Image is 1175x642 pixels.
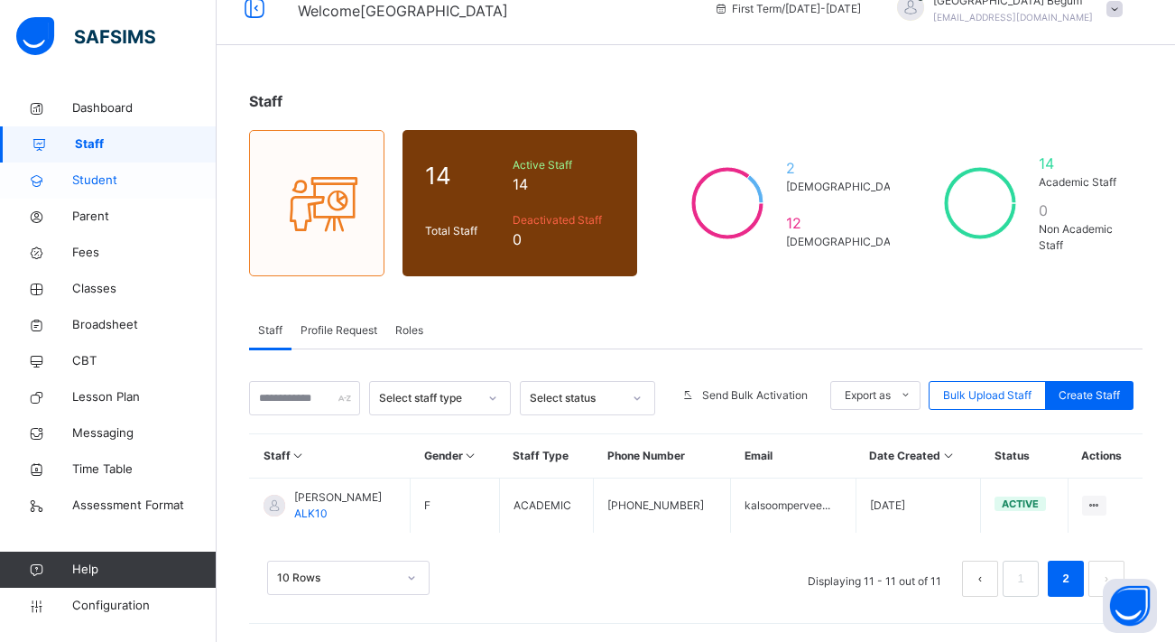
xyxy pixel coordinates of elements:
div: Total Staff [421,219,508,244]
th: Email [731,434,856,479]
span: Roles [395,322,423,339]
button: Open asap [1103,579,1157,633]
span: Time Table [72,461,217,479]
li: 上一页 [962,561,998,597]
i: Sort in Ascending Order [291,449,306,462]
th: Date Created [856,434,980,479]
i: Sort in Ascending Order [940,449,956,462]
button: next page [1088,561,1124,597]
th: Phone Number [594,434,731,479]
span: ALK10 [294,507,328,520]
td: [DATE] [856,479,980,534]
td: [PHONE_NUMBER] [594,479,731,534]
li: Displaying 11 - 11 out of 11 [794,561,955,597]
button: prev page [962,561,998,597]
span: active [1002,498,1039,510]
th: Staff Type [499,434,593,479]
span: Classes [72,280,217,298]
span: Profile Request [301,322,377,339]
span: [PERSON_NAME] [294,489,382,506]
span: Dashboard [72,99,217,117]
li: 1 [1003,561,1039,597]
div: 10 Rows [277,570,396,586]
span: 0 [1039,200,1120,221]
span: Staff [75,135,217,154]
span: Fees [72,244,217,262]
span: Staff [249,92,282,110]
span: 14 [513,173,615,195]
td: kalsoompervee... [731,479,856,534]
th: Status [981,434,1069,479]
th: Gender [411,434,500,479]
span: [DEMOGRAPHIC_DATA] [786,179,907,195]
span: Export as [845,387,891,404]
span: 0 [513,228,615,250]
span: Staff [258,322,282,339]
i: Sort in Ascending Order [463,449,478,462]
span: Deactivated Staff [513,212,615,228]
span: Send Bulk Activation [702,387,808,404]
span: Lesson Plan [72,388,217,406]
span: Welcome [GEOGRAPHIC_DATA] [298,2,508,20]
li: 2 [1048,561,1084,597]
th: Actions [1068,434,1143,479]
span: Parent [72,208,217,226]
span: Student [72,172,217,190]
span: 12 [786,212,907,234]
img: safsims [16,17,155,55]
span: Assessment Format [72,497,217,515]
span: Active Staff [513,157,615,173]
span: Messaging [72,424,217,442]
span: Configuration [72,597,216,615]
div: Select staff type [379,390,477,406]
td: F [411,479,500,534]
span: 14 [1039,153,1120,174]
span: CBT [72,352,217,370]
span: Non Academic Staff [1039,221,1120,254]
span: Create Staff [1059,387,1120,404]
a: 2 [1057,567,1074,591]
span: 2 [786,157,907,179]
span: 14 [425,158,504,193]
span: Academic Staff [1039,174,1120,191]
span: Help [72,561,216,579]
div: Select status [530,390,622,406]
span: Bulk Upload Staff [943,387,1032,404]
span: [DEMOGRAPHIC_DATA] [786,234,907,250]
a: 1 [1012,567,1029,591]
td: ACADEMIC [499,479,593,534]
span: session/term information [714,1,861,17]
span: [EMAIL_ADDRESS][DOMAIN_NAME] [933,12,1093,23]
th: Staff [250,434,411,479]
li: 下一页 [1088,561,1124,597]
span: Broadsheet [72,316,217,334]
